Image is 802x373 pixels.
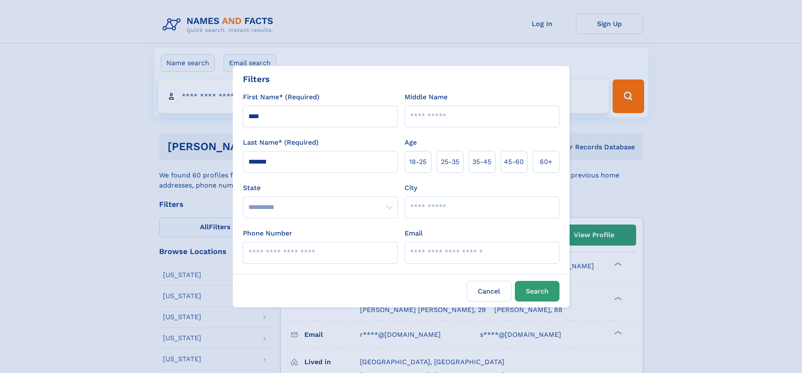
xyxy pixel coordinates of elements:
div: Filters [243,73,270,85]
button: Search [515,281,560,302]
span: 45‑60 [504,157,524,167]
span: 18‑25 [409,157,426,167]
span: 35‑45 [472,157,491,167]
span: 60+ [540,157,552,167]
label: First Name* (Required) [243,92,320,102]
label: Last Name* (Required) [243,138,319,148]
label: Cancel [467,281,512,302]
label: State [243,183,398,193]
label: City [405,183,417,193]
label: Middle Name [405,92,448,102]
label: Age [405,138,417,148]
label: Phone Number [243,228,292,238]
label: Email [405,228,423,238]
span: 25‑35 [441,157,459,167]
